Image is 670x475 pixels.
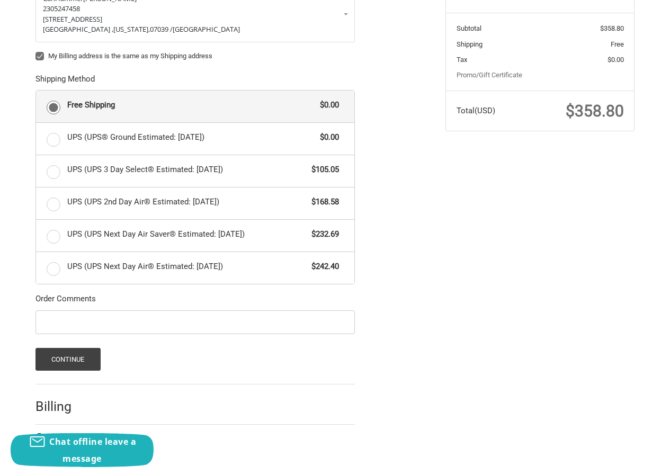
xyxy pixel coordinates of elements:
[457,40,483,48] span: Shipping
[173,24,240,34] span: [GEOGRAPHIC_DATA]
[113,24,150,34] span: [US_STATE],
[566,102,624,120] span: $358.80
[67,261,307,273] span: UPS (UPS Next Day Air® Estimated: [DATE])
[306,196,339,208] span: $168.58
[457,106,495,115] span: Total (USD)
[43,14,102,24] span: [STREET_ADDRESS]
[43,24,113,34] span: [GEOGRAPHIC_DATA] ,
[35,73,95,90] legend: Shipping Method
[150,24,173,34] span: 07039 /
[35,348,101,371] button: Continue
[306,164,339,176] span: $105.05
[43,4,80,13] span: 2305247458
[600,24,624,32] span: $358.80
[457,24,481,32] span: Subtotal
[611,40,624,48] span: Free
[67,228,307,240] span: UPS (UPS Next Day Air Saver® Estimated: [DATE])
[67,164,307,176] span: UPS (UPS 3 Day Select® Estimated: [DATE])
[49,436,136,464] span: Chat offline leave a message
[315,131,339,144] span: $0.00
[315,99,339,111] span: $0.00
[608,56,624,64] span: $0.00
[67,196,307,208] span: UPS (UPS 2nd Day Air® Estimated: [DATE])
[306,261,339,273] span: $242.40
[35,52,355,60] label: My Billing address is the same as my Shipping address
[457,56,467,64] span: Tax
[67,99,315,111] span: Free Shipping
[306,228,339,240] span: $232.69
[35,430,107,463] h2: Secure Payment
[35,398,97,415] h2: Billing
[11,433,154,467] button: Chat offline leave a message
[67,131,315,144] span: UPS (UPS® Ground Estimated: [DATE])
[457,71,522,79] a: Promo/Gift Certificate
[35,293,96,310] legend: Order Comments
